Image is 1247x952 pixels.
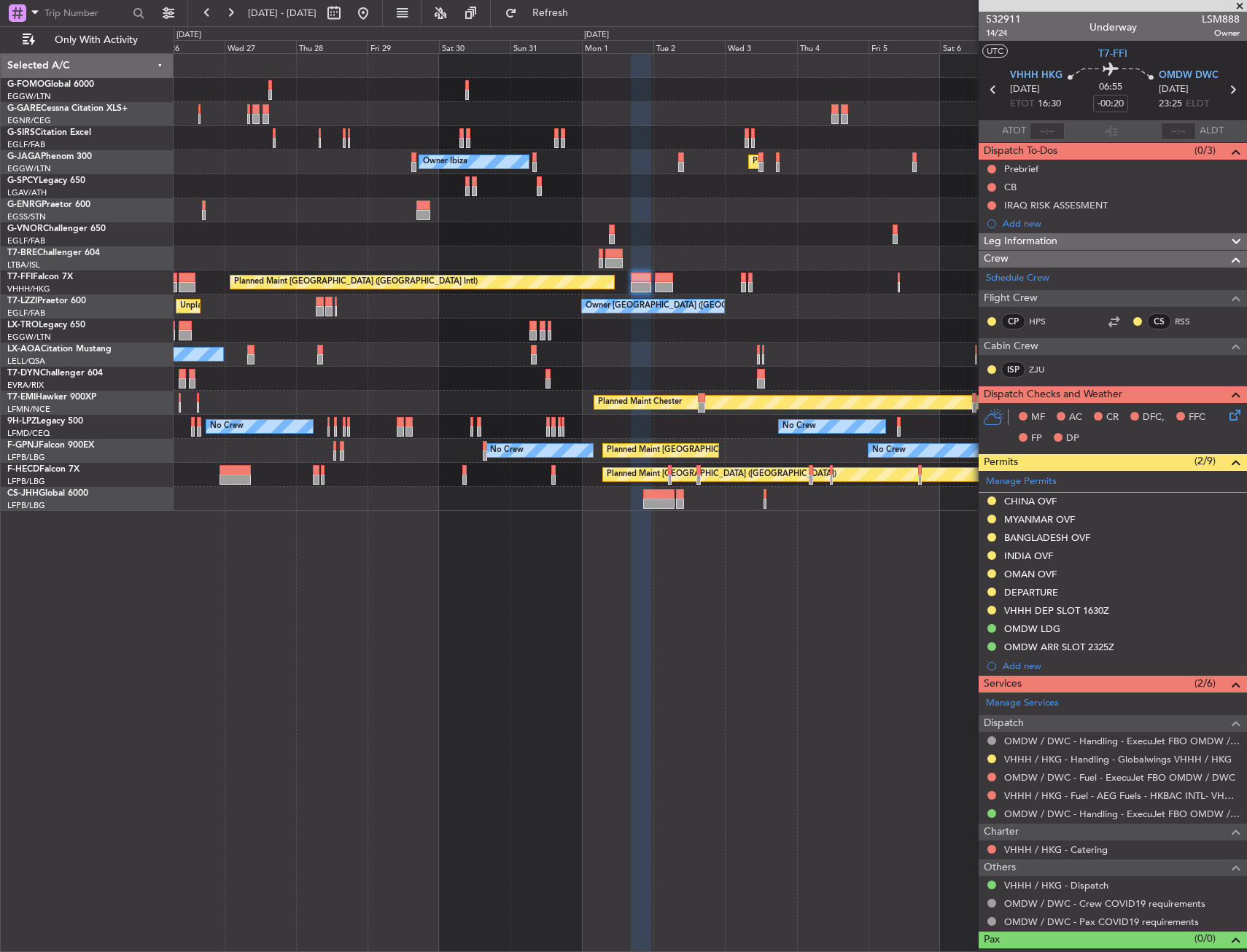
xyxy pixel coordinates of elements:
[1194,453,1216,469] span: (2/9)
[7,176,39,185] span: G-SPCY
[1004,808,1240,820] a: OMDW / DWC - Handling - ExecuJet FBO OMDW / DWC
[1003,217,1240,230] div: Add new
[1069,410,1082,425] span: AC
[7,417,83,426] a: 9H-LPZLegacy 500
[986,27,1021,39] span: 14/24
[7,249,100,257] a: T7-BREChallenger 604
[1004,199,1108,211] div: IRAQ RISK ASSESMENT
[7,139,45,150] a: EGLF/FAB
[1186,97,1209,112] span: ELDT
[1066,432,1079,446] span: DP
[1029,363,1062,376] a: ZJU
[1202,27,1240,39] span: Owner
[984,715,1024,732] span: Dispatch
[7,200,42,209] span: G-ENRG
[607,464,836,485] div: Planned Maint [GEOGRAPHIC_DATA] ([GEOGRAPHIC_DATA])
[7,441,94,450] a: F-GPNJFalcon 900EX
[984,290,1038,307] span: Flight Crew
[7,273,73,281] a: T7-FFIFalcon 7X
[984,233,1057,250] span: Leg Information
[1038,97,1061,112] span: 16:30
[439,40,510,53] div: Sat 30
[7,187,47,198] a: LGAV/ATH
[7,152,92,161] a: G-JAGAPhenom 300
[797,40,869,53] div: Thu 4
[598,391,682,413] div: Planned Maint Chester
[1189,410,1205,425] span: FFC
[1004,623,1060,635] div: OMDW LDG
[984,932,1000,948] span: Pax
[7,393,36,402] span: T7-EMI
[7,104,41,113] span: G-GARE
[1004,586,1058,598] div: DEPARTURE
[1159,82,1189,97] span: [DATE]
[1175,315,1208,328] a: RSS
[1030,122,1065,140] input: --:--
[1002,124,1026,138] span: ATOT
[1029,315,1062,328] a: HPS
[1194,676,1216,691] span: (2/6)
[7,369,103,378] a: T7-DYNChallenger 604
[582,40,653,53] div: Mon 1
[7,91,51,102] a: EGGW/LTN
[7,428,50,439] a: LFMD/CEQ
[498,1,586,25] button: Refresh
[984,454,1018,471] span: Permits
[753,151,982,173] div: Planned Maint [GEOGRAPHIC_DATA] ([GEOGRAPHIC_DATA])
[1004,897,1205,910] a: OMDW / DWC - Crew COVID19 requirements
[7,500,45,511] a: LFPB/LBG
[986,12,1021,27] span: 532911
[234,271,478,293] div: Planned Maint [GEOGRAPHIC_DATA] ([GEOGRAPHIC_DATA] Intl)
[7,308,45,319] a: EGLF/FAB
[586,295,787,317] div: Owner [GEOGRAPHIC_DATA] ([GEOGRAPHIC_DATA])
[16,28,158,52] button: Only With Activity
[7,260,40,270] a: LTBA/ISL
[7,152,41,161] span: G-JAGA
[7,284,50,294] a: VHHH/HKG
[7,380,44,391] a: EVRA/RIX
[986,475,1057,489] a: Manage Permits
[1001,313,1025,329] div: CP
[1003,660,1240,672] div: Add new
[423,151,467,173] div: Owner Ibiza
[1004,843,1108,856] a: VHHH / HKG - Catering
[1004,513,1075,526] div: MYANMAR OVF
[7,80,94,89] a: G-FOMOGlobal 6000
[7,249,37,257] span: T7-BRE
[986,271,1049,286] a: Schedule Crew
[1004,550,1053,562] div: INDIA OVF
[1004,916,1199,928] a: OMDW / DWC - Pax COVID19 requirements
[225,40,296,53] div: Wed 27
[1004,531,1090,544] div: BANGLADESH OVF
[1194,143,1216,158] span: (0/3)
[7,321,39,329] span: LX-TRO
[940,40,1011,53] div: Sat 6
[1004,641,1114,653] div: OMDW ARR SLOT 2325Z
[296,40,368,53] div: Thu 28
[7,441,39,450] span: F-GPNJ
[607,440,836,461] div: Planned Maint [GEOGRAPHIC_DATA] ([GEOGRAPHIC_DATA])
[725,40,796,53] div: Wed 3
[153,40,225,53] div: Tue 26
[1004,495,1057,507] div: CHINA OVF
[7,489,39,498] span: CS-JHH
[1194,931,1216,946] span: (0/0)
[7,128,91,137] a: G-SIRSCitation Excel
[1004,789,1240,802] a: VHHH / HKG - Fuel - AEG Fuels - HKBAC INTL- VHHH / HKG
[1202,12,1240,27] span: LSM888
[1004,771,1235,784] a: OMDW / DWC - Fuel - ExecuJet FBO OMDW / DWC
[7,80,44,89] span: G-FOMO
[7,417,36,426] span: 9H-LPZ
[1106,410,1119,425] span: CR
[986,696,1059,711] a: Manage Services
[7,297,37,305] span: T7-LZZI
[7,200,90,209] a: G-ENRGPraetor 600
[1004,181,1017,193] div: CB
[1159,97,1182,112] span: 23:25
[1031,410,1045,425] span: MF
[176,29,201,42] div: [DATE]
[782,415,816,437] div: No Crew
[984,251,1009,268] span: Crew
[7,465,39,474] span: F-HECD
[1004,163,1038,175] div: Prebrief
